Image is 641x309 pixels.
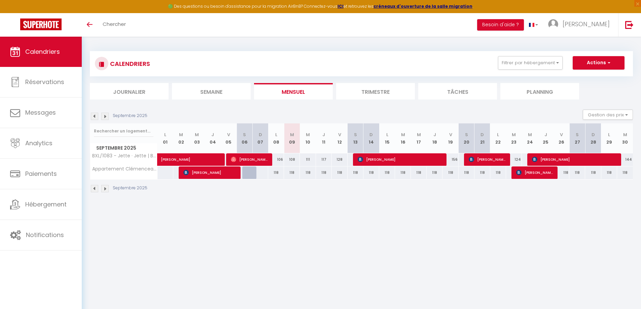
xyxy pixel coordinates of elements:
abbr: J [211,131,214,138]
div: 128 [332,153,348,166]
div: 118 [490,166,506,179]
div: 118 [268,166,284,179]
abbr: S [465,131,468,138]
th: 26 [554,123,569,153]
div: 118 [474,166,490,179]
div: 118 [427,166,442,179]
div: 118 [617,166,633,179]
abbr: V [338,131,341,138]
span: Chercher [103,21,126,28]
a: ICI [337,3,344,9]
abbr: M [195,131,199,138]
abbr: M [512,131,516,138]
div: 118 [363,166,379,179]
div: 118 [379,166,395,179]
th: 21 [474,123,490,153]
abbr: L [164,131,166,138]
th: 14 [363,123,379,153]
th: 10 [300,123,316,153]
abbr: M [306,131,310,138]
th: 28 [585,123,601,153]
div: 118 [316,166,332,179]
a: Chercher [98,13,131,37]
th: 06 [237,123,252,153]
abbr: S [243,131,246,138]
abbr: S [354,131,357,138]
h3: CALENDRIERS [108,56,150,71]
th: 11 [316,123,332,153]
button: Filtrer par hébergement [498,56,563,70]
div: 118 [601,166,617,179]
th: 17 [411,123,427,153]
a: ... [PERSON_NAME] [543,13,618,37]
abbr: M [179,131,183,138]
span: [PERSON_NAME] [563,20,610,28]
li: Tâches [418,83,497,100]
th: 18 [427,123,442,153]
div: 124 [506,153,522,166]
li: Journalier [90,83,169,100]
div: 118 [348,166,363,179]
span: Messages [25,108,56,117]
img: Super Booking [20,18,62,30]
abbr: M [417,131,421,138]
th: 09 [284,123,300,153]
div: 118 [411,166,427,179]
span: [PERSON_NAME] [183,166,236,179]
span: BXL/1083 - Jette · Jette | Base en périphérie de [GEOGRAPHIC_DATA] [91,153,158,158]
span: Appartement Clémenceau - Le cocon du midi [91,166,158,171]
abbr: V [449,131,452,138]
span: Notifications [26,231,64,239]
span: Calendriers [25,47,60,56]
li: Trimestre [336,83,415,100]
img: logout [625,21,634,29]
th: 04 [205,123,221,153]
div: 106 [268,153,284,166]
span: [PERSON_NAME] [231,153,268,166]
p: Septembre 2025 [113,185,147,191]
div: 118 [569,166,585,179]
abbr: L [497,131,499,138]
abbr: M [290,131,294,138]
abbr: L [608,131,610,138]
div: 144 [617,153,633,166]
span: [PERSON_NAME] [161,150,223,162]
abbr: M [623,131,627,138]
span: [PERSON_NAME] [469,153,506,166]
abbr: M [528,131,532,138]
th: 22 [490,123,506,153]
button: Besoin d'aide ? [477,19,524,31]
abbr: S [576,131,579,138]
div: 156 [442,153,458,166]
div: 118 [459,166,474,179]
abbr: D [480,131,484,138]
span: Paiements [25,169,57,178]
img: ... [548,19,558,29]
th: 16 [395,123,411,153]
button: Actions [573,56,625,70]
li: Mensuel [254,83,333,100]
th: 24 [522,123,538,153]
div: 118 [585,166,601,179]
th: 19 [442,123,458,153]
span: [PERSON_NAME] [532,153,616,166]
span: Réservations [25,78,64,86]
th: 05 [221,123,237,153]
button: Gestion des prix [583,110,633,120]
div: 118 [442,166,458,179]
input: Rechercher un logement... [94,125,153,137]
li: Semaine [172,83,251,100]
abbr: L [386,131,388,138]
th: 03 [189,123,205,153]
abbr: J [433,131,436,138]
div: 117 [316,153,332,166]
div: 111 [300,153,316,166]
p: Septembre 2025 [113,113,147,119]
div: 118 [284,166,300,179]
th: 02 [173,123,189,153]
a: [PERSON_NAME] [157,153,173,166]
abbr: V [560,131,563,138]
div: 118 [395,166,411,179]
li: Planning [500,83,579,100]
a: créneaux d'ouverture de la salle migration [373,3,472,9]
